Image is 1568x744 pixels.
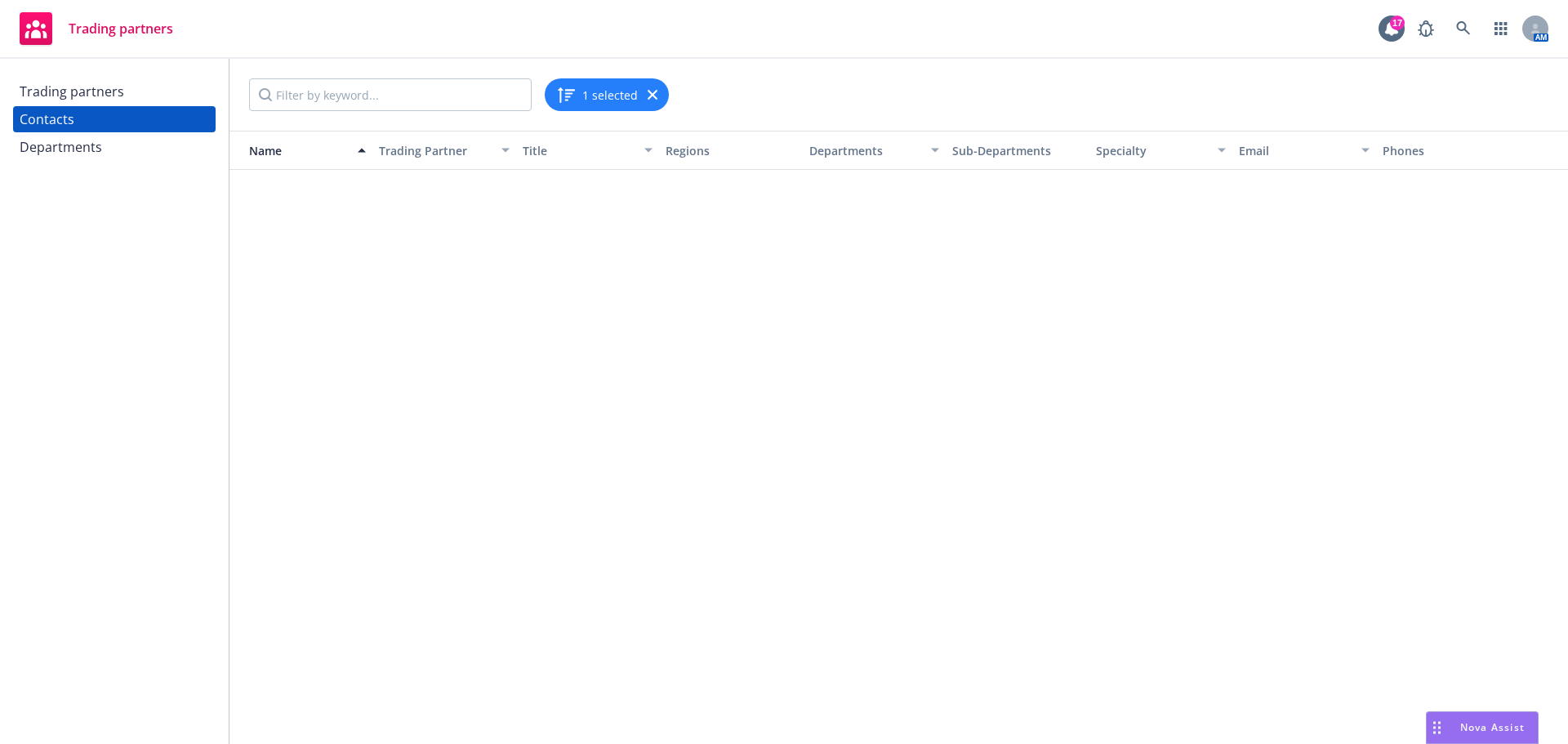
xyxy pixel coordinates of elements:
[20,134,102,160] div: Departments
[946,131,1089,170] button: Sub-Departments
[229,131,372,170] button: Name
[20,106,74,132] div: Contacts
[20,78,124,105] div: Trading partners
[69,22,173,35] span: Trading partners
[809,142,921,159] div: Departments
[1089,131,1232,170] button: Specialty
[1427,712,1447,743] div: Drag to move
[1239,142,1351,159] div: Email
[1426,711,1539,744] button: Nova Assist
[13,134,216,160] a: Departments
[1376,131,1519,170] button: Phones
[556,85,638,105] button: 1 selected
[1410,12,1442,45] a: Report a Bug
[13,78,216,105] a: Trading partners
[952,142,1082,159] div: Sub-Departments
[659,131,802,170] button: Regions
[13,106,216,132] a: Contacts
[523,142,635,159] div: Title
[372,131,515,170] button: Trading Partner
[1390,16,1405,30] div: 17
[236,142,348,159] div: Name
[1232,131,1375,170] button: Email
[249,78,532,111] input: Filter by keyword...
[1485,12,1517,45] a: Switch app
[379,142,491,159] div: Trading Partner
[13,6,180,51] a: Trading partners
[1447,12,1480,45] a: Search
[666,142,795,159] div: Regions
[803,131,946,170] button: Departments
[1096,142,1208,159] div: Specialty
[1383,142,1512,159] div: Phones
[1460,720,1525,734] span: Nova Assist
[516,131,659,170] button: Title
